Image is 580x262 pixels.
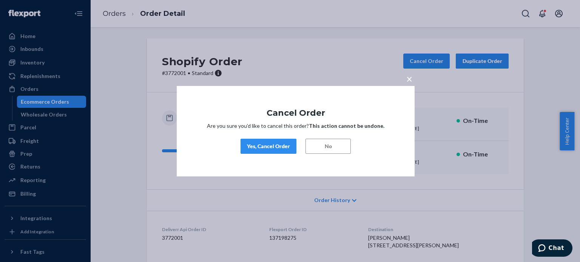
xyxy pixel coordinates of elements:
[532,239,572,258] iframe: Opens a widget where you can chat to one of our agents
[406,72,412,85] span: ×
[199,108,392,117] h1: Cancel Order
[247,142,290,150] div: Yes, Cancel Order
[241,139,296,154] button: Yes, Cancel Order
[309,123,384,129] strong: This action cannot be undone.
[199,122,392,130] p: Are you sure you’d like to cancel this order?
[305,139,351,154] button: No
